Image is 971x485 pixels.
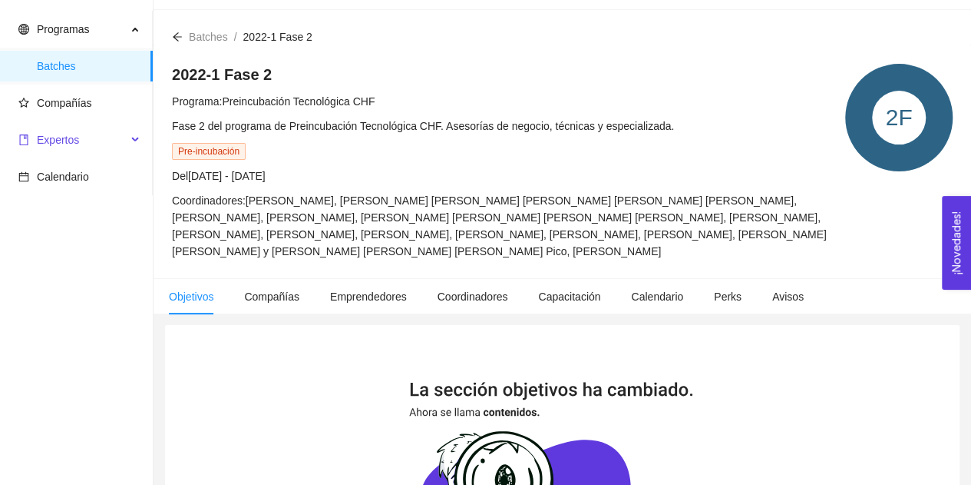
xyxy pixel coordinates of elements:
[172,32,183,42] span: arrow-left
[37,51,140,81] span: Batches
[172,95,375,108] span: Programa: Preincubación Tecnológica CHF
[18,24,29,35] span: global
[172,143,246,160] span: Pre-incubación
[172,170,266,182] span: Del [DATE] - [DATE]
[772,291,804,303] span: Avisos
[330,291,407,303] span: Emprendedores
[872,91,926,145] div: 2F
[18,98,29,108] span: star
[189,31,228,43] span: Batches
[714,291,741,303] span: Perks
[18,171,29,182] span: calendar
[234,31,237,43] span: /
[169,291,213,303] span: Objetivos
[538,291,600,303] span: Capacitación
[172,64,830,85] h4: 2022-1 Fase 2
[37,171,89,183] span: Calendario
[37,134,79,146] span: Expertos
[37,97,92,109] span: Compañías
[438,291,508,303] span: Coordinadores
[243,31,312,43] span: 2022-1 Fase 2
[244,291,299,303] span: Compañías
[172,120,674,132] span: Fase 2 del programa de Preincubación Tecnológica CHF. Asesorías de negocio, técnicas y especializ...
[37,23,89,35] span: Programas
[631,291,683,303] span: Calendario
[172,194,827,257] span: Coordinadores: [PERSON_NAME], [PERSON_NAME] [PERSON_NAME] [PERSON_NAME] [PERSON_NAME] [PERSON_NAM...
[942,196,971,290] button: Open Feedback Widget
[18,135,29,145] span: book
